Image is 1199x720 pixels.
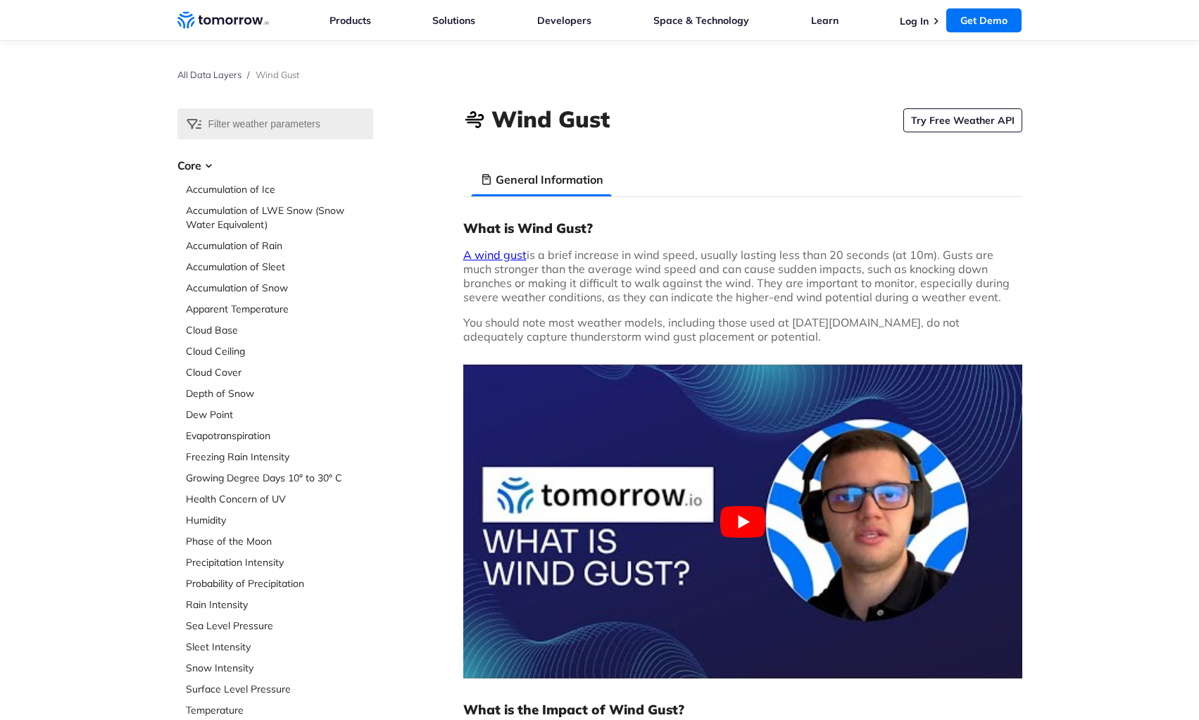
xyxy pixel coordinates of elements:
[537,14,591,27] a: Developers
[186,344,373,358] a: Cloud Ceiling
[903,108,1022,132] a: Try Free Weather API
[186,471,373,485] a: Growing Degree Days 10° to 30° C
[463,248,1022,304] p: is a brief increase in wind speed, usually lasting less than 20 seconds (at 10m). Gusts are much ...
[186,182,373,196] a: Accumulation of Ice
[186,302,373,316] a: Apparent Temperature
[463,248,527,262] a: A wind gust
[186,576,373,590] a: Probability of Precipitation
[186,408,373,422] a: Dew Point
[186,429,373,443] a: Evapotranspiration
[186,703,373,717] a: Temperature
[496,171,603,188] h3: General Information
[186,386,373,400] a: Depth of Snow
[177,108,373,139] input: Filter weather parameters
[186,598,373,612] a: Rain Intensity
[463,701,1022,718] h3: What is the Impact of Wind Gust?
[946,8,1022,32] a: Get Demo
[329,14,371,27] a: Products
[186,534,373,548] a: Phase of the Moon
[463,220,1022,236] h3: What is Wind Gust?
[186,260,373,274] a: Accumulation of Sleet
[186,619,373,633] a: Sea Level Pressure
[186,365,373,379] a: Cloud Cover
[432,14,475,27] a: Solutions
[186,492,373,506] a: Health Concern of UV
[900,15,929,27] a: Log In
[186,281,373,295] a: Accumulation of Snow
[186,682,373,696] a: Surface Level Pressure
[811,14,839,27] a: Learn
[186,203,373,232] a: Accumulation of LWE Snow (Snow Water Equivalent)
[463,315,1022,343] p: You should note most weather models, including those used at [DATE][DOMAIN_NAME], do not adequate...
[256,69,299,80] span: Wind Gust
[177,157,373,174] h3: Core
[186,450,373,464] a: Freezing Rain Intensity
[186,239,373,253] a: Accumulation of Rain
[186,323,373,337] a: Cloud Base
[186,640,373,654] a: Sleet Intensity
[653,14,749,27] a: Space & Technology
[247,69,250,80] span: /
[186,555,373,569] a: Precipitation Intensity
[177,10,269,31] a: Home link
[186,661,373,675] a: Snow Intensity
[463,365,1022,678] button: Play Youtube video
[491,103,610,134] h1: Wind Gust
[177,69,241,80] a: All Data Layers
[186,513,373,527] a: Humidity
[472,163,612,196] li: General Information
